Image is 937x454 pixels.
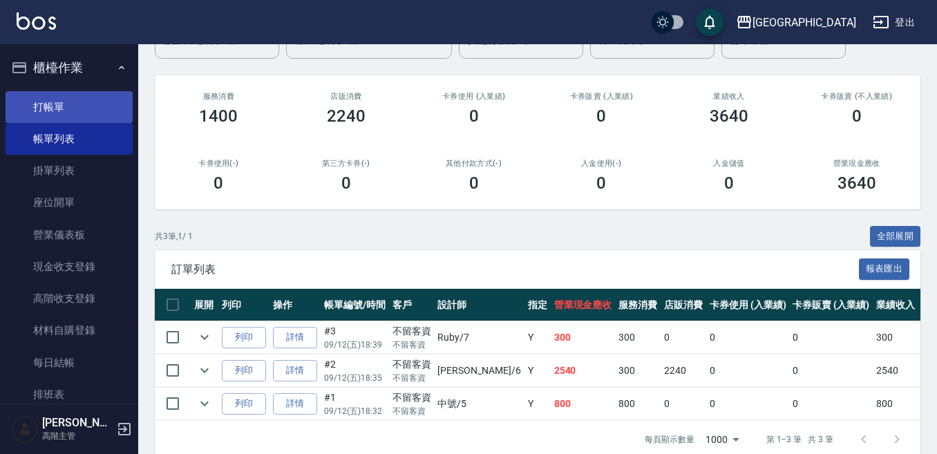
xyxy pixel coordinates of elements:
[6,123,133,155] a: 帳單列表
[273,360,317,381] a: 詳情
[299,92,394,101] h2: 店販消費
[327,106,366,126] h3: 2240
[321,354,389,387] td: #2
[389,289,435,321] th: 客戶
[710,106,748,126] h3: 3640
[596,173,606,193] h3: 0
[615,289,661,321] th: 服務消費
[222,360,266,381] button: 列印
[222,327,266,348] button: 列印
[870,226,921,247] button: 全部展開
[789,388,873,420] td: 0
[392,372,431,384] p: 不留客資
[222,393,266,415] button: 列印
[682,92,777,101] h2: 業績收入
[809,159,904,168] h2: 營業現金應收
[321,388,389,420] td: #1
[434,388,524,420] td: 中號 /5
[706,354,790,387] td: 0
[218,289,269,321] th: 列印
[6,50,133,86] button: 櫃檯作業
[299,159,394,168] h2: 第三方卡券(-)
[789,289,873,321] th: 卡券販賣 (入業績)
[434,289,524,321] th: 設計師
[706,289,790,321] th: 卡券使用 (入業績)
[171,159,266,168] h2: 卡券使用(-)
[730,8,862,37] button: [GEOGRAPHIC_DATA]
[194,360,215,381] button: expand row
[214,173,223,193] h3: 0
[434,321,524,354] td: Ruby /7
[191,289,218,321] th: 展開
[6,347,133,379] a: 每日結帳
[426,159,521,168] h2: 其他付款方式(-)
[324,372,386,384] p: 09/12 (五) 18:35
[873,289,918,321] th: 業績收入
[42,416,113,430] h5: [PERSON_NAME]
[6,187,133,218] a: 座位開單
[554,159,649,168] h2: 入金使用(-)
[852,106,862,126] h3: 0
[6,91,133,123] a: 打帳單
[392,405,431,417] p: 不留客資
[392,357,431,372] div: 不留客資
[6,314,133,346] a: 材料自購登錄
[661,289,706,321] th: 店販消費
[6,251,133,283] a: 現金收支登錄
[171,92,266,101] h3: 服務消費
[696,8,723,36] button: save
[661,321,706,354] td: 0
[873,354,918,387] td: 2540
[809,92,904,101] h2: 卡券販賣 (不入業績)
[392,339,431,351] p: 不留客資
[524,354,551,387] td: Y
[766,433,833,446] p: 第 1–3 筆 共 3 筆
[661,388,706,420] td: 0
[753,14,856,31] div: [GEOGRAPHIC_DATA]
[17,12,56,30] img: Logo
[867,10,920,35] button: 登出
[682,159,777,168] h2: 入金儲值
[873,321,918,354] td: 300
[706,321,790,354] td: 0
[551,388,616,420] td: 800
[469,173,479,193] h3: 0
[873,388,918,420] td: 800
[859,258,910,280] button: 報表匯出
[706,388,790,420] td: 0
[524,321,551,354] td: Y
[11,415,39,443] img: Person
[596,106,606,126] h3: 0
[724,173,734,193] h3: 0
[321,321,389,354] td: #3
[6,219,133,251] a: 營業儀表板
[42,430,113,442] p: 高階主管
[551,354,616,387] td: 2540
[789,321,873,354] td: 0
[837,173,876,193] h3: 3640
[273,327,317,348] a: 詳情
[645,433,694,446] p: 每頁顯示數量
[324,405,386,417] p: 09/12 (五) 18:32
[392,324,431,339] div: 不留客資
[615,321,661,354] td: 300
[269,289,321,321] th: 操作
[524,289,551,321] th: 指定
[6,155,133,187] a: 掛單列表
[554,92,649,101] h2: 卡券販賣 (入業績)
[155,230,193,243] p: 共 3 筆, 1 / 1
[6,283,133,314] a: 高階收支登錄
[321,289,389,321] th: 帳單編號/時間
[524,388,551,420] td: Y
[551,321,616,354] td: 300
[194,327,215,348] button: expand row
[273,393,317,415] a: 詳情
[6,379,133,410] a: 排班表
[615,354,661,387] td: 300
[341,173,351,193] h3: 0
[434,354,524,387] td: [PERSON_NAME] /6
[392,390,431,405] div: 不留客資
[171,263,859,276] span: 訂單列表
[426,92,521,101] h2: 卡券使用 (入業績)
[615,388,661,420] td: 800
